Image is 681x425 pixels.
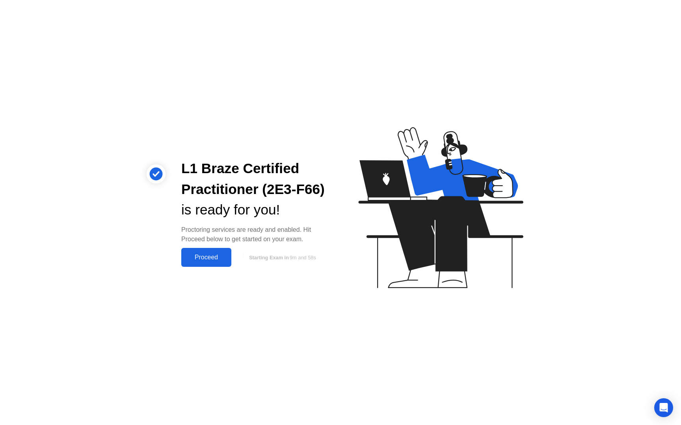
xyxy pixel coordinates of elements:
[181,225,328,244] div: Proctoring services are ready and enabled. Hit Proceed below to get started on your exam.
[654,398,673,417] div: Open Intercom Messenger
[181,248,231,267] button: Proceed
[181,200,328,220] div: is ready for you!
[290,255,316,261] span: 9m and 58s
[181,158,328,200] div: L1 Braze Certified Practitioner (2E3-F66)
[184,254,229,261] div: Proceed
[235,250,328,265] button: Starting Exam in9m and 58s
